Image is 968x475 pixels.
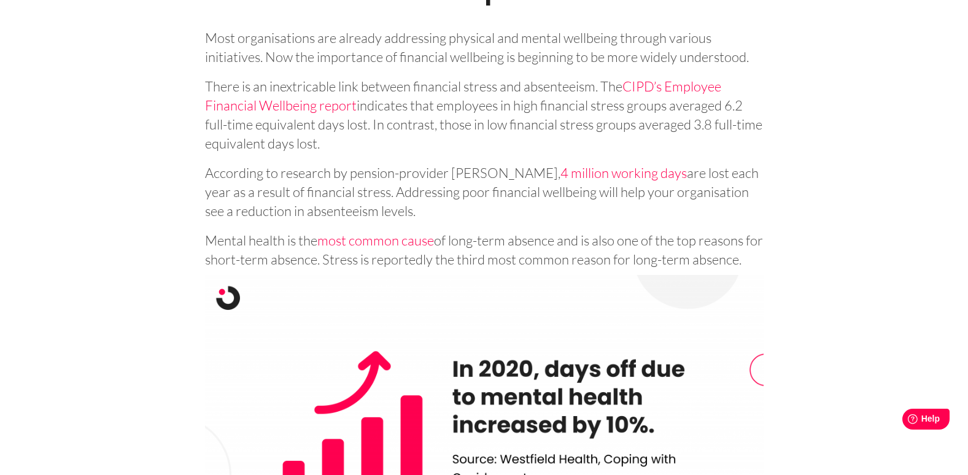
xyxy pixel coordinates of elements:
a: 4 million working days [560,164,687,181]
iframe: Help widget launcher [859,404,954,438]
p: Most organisations are already addressing physical and mental wellbeing through various initiativ... [205,24,764,66]
a: most common cause [317,232,434,249]
p: There is an inextricable link between financial stress and absenteeism. The indicates that employ... [205,72,764,153]
p: According to research by pension-provider [PERSON_NAME], are lost each year as a result of financ... [205,159,764,220]
p: Mental health is the of long-term absence and is also one of the top reasons for short-term absen... [205,226,764,269]
a: CIPD’s Employee Financial Wellbeing report [205,78,721,114]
